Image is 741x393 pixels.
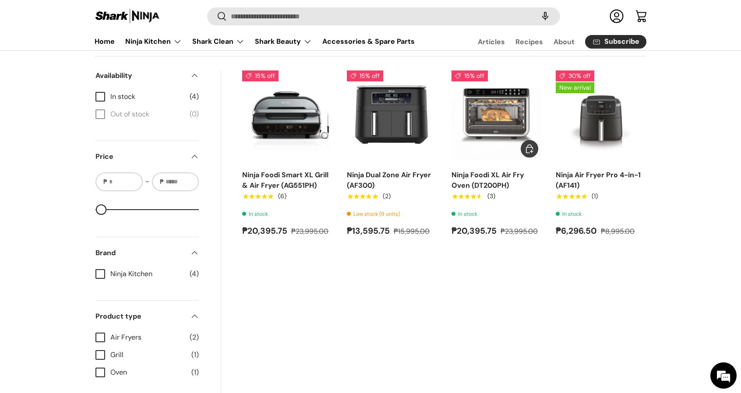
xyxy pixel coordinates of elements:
[242,70,333,161] a: Ninja Foodi Smart XL Grill & Air Fryer (AG551PH)
[95,141,199,172] summary: Price
[452,170,524,190] a: Ninja Foodi XL Air Fry Oven (DT200PH)
[556,170,641,190] a: Ninja Air Fryer Pro 4-in-1 (AF141)
[95,248,185,258] span: Brand
[556,70,646,161] a: Ninja Air Fryer Pro 4-in-1 (AF141)
[452,70,542,161] img: ninja-foodi-xl-air-fry-oven-with-sample-food-content-full-view-sharkninja-philippines
[250,33,317,50] summary: Shark Beauty
[457,33,646,50] nav: Secondary
[95,33,115,50] a: Home
[159,177,165,186] span: ₱
[347,70,383,81] span: 15% off
[102,177,108,186] span: ₱
[190,109,199,119] span: (0)
[604,39,639,46] span: Subscribe
[347,170,431,190] a: Ninja Dual Zone Air Fryer (AF300)
[110,109,184,119] span: Out of stock
[531,7,559,26] speech-search-button: Search by voice
[452,70,488,81] span: 15% off
[478,33,505,50] a: Articles
[95,237,199,269] summary: Brand
[51,110,121,199] span: We're online!
[190,91,199,102] span: (4)
[556,70,594,81] span: 30% off
[120,33,187,50] summary: Ninja Kitchen
[554,33,575,50] a: About
[190,269,199,279] span: (4)
[4,239,167,270] textarea: Type your message and hit 'Enter'
[110,350,186,360] span: Grill
[242,70,333,161] img: ninja-foodi-smart-xl-grill-and-air-fryer-full-view-shark-ninja-philippines
[191,367,199,378] span: (1)
[242,70,279,81] span: 15% off
[452,70,542,161] a: Ninja Foodi XL Air Fry Oven (DT200PH)
[110,269,184,279] span: Ninja Kitchen
[242,170,328,190] a: Ninja Foodi Smart XL Grill & Air Fryer (AG551PH)
[145,176,149,187] span: -
[95,33,415,50] nav: Primary
[46,49,147,60] div: Chat with us now
[95,60,199,91] summary: Availability
[144,4,165,25] div: Minimize live chat window
[585,35,646,49] a: Subscribe
[187,33,250,50] summary: Shark Clean
[556,82,594,93] span: New arrival
[95,301,199,332] summary: Product type
[110,91,184,102] span: In stock
[95,70,185,81] span: Availability
[556,70,646,161] img: https://sharkninja.com.ph/products/ninja-air-fryer-pro-4-in-1-af141
[515,33,543,50] a: Recipes
[95,311,185,322] span: Product type
[190,332,199,343] span: (2)
[322,33,415,50] a: Accessories & Spare Parts
[95,151,185,162] span: Price
[110,332,184,343] span: Air Fryers
[191,350,199,360] span: (1)
[110,367,186,378] span: Oven
[95,8,160,25] img: Shark Ninja Philippines
[347,70,438,161] a: Ninja Dual Zone Air Fryer (AF300)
